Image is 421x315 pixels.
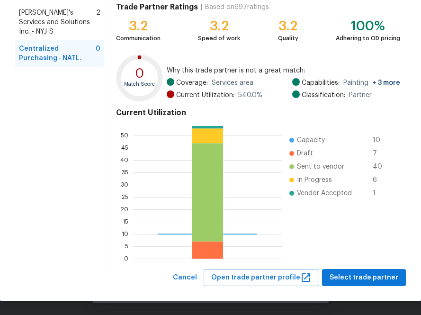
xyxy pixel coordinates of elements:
button: Cancel [169,269,201,287]
text: 20 [121,207,128,212]
span: 6 [373,175,388,185]
div: 3.2 [278,21,298,31]
div: 100% [336,21,400,31]
span: 7 [373,149,388,158]
div: Speed of work [198,34,240,43]
text: 0 [124,255,128,261]
span: 0 [96,44,100,63]
span: 1 [373,189,388,198]
text: 0 [135,67,144,80]
span: Vendor Accepted [297,189,352,198]
text: 45 [121,145,128,151]
text: 30 [121,182,128,188]
text: 50 [121,133,128,138]
div: Adhering to OD pricing [336,34,400,43]
button: Open trade partner profile [204,269,319,287]
text: 10 [122,231,128,236]
span: Services area [212,78,253,88]
text: 35 [122,170,128,175]
text: 15 [123,218,128,224]
span: Capabilities: [302,78,340,88]
div: 3.2 [116,21,161,31]
span: Current Utilization: [176,90,234,100]
div: Based on 697 ratings [205,2,269,12]
span: Painting [343,78,400,88]
text: 5 [125,243,128,249]
h4: Trade Partner Ratings [116,2,198,12]
span: [PERSON_NAME]'s Services and Solutions Inc. - NYJ-S [19,8,96,36]
span: Open trade partner profile [211,272,312,284]
span: Centralized Purchasing - NATL. [19,44,96,63]
h4: Current Utilization [116,108,400,117]
span: Coverage: [176,78,208,88]
text: Match Score [124,81,155,87]
div: Communication [116,34,161,43]
span: + 3 more [372,80,400,86]
span: 40 [373,162,388,171]
span: Cancel [173,272,197,284]
div: 3.2 [198,21,240,31]
button: Select trade partner [322,269,406,287]
span: Classification: [302,90,345,100]
span: 10 [373,135,388,145]
div: | [198,2,205,12]
text: 25 [122,194,128,200]
span: Draft [297,149,313,158]
span: Sent to vendor [297,162,344,171]
span: In Progress [297,175,332,185]
span: 2 [96,8,100,36]
span: 540.0 % [238,90,262,100]
span: Select trade partner [330,272,398,284]
text: 40 [120,157,128,163]
span: Capacity [297,135,325,145]
span: Why this trade partner is not a great match: [167,66,400,75]
span: Partner [349,90,372,100]
div: Quality [278,34,298,43]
